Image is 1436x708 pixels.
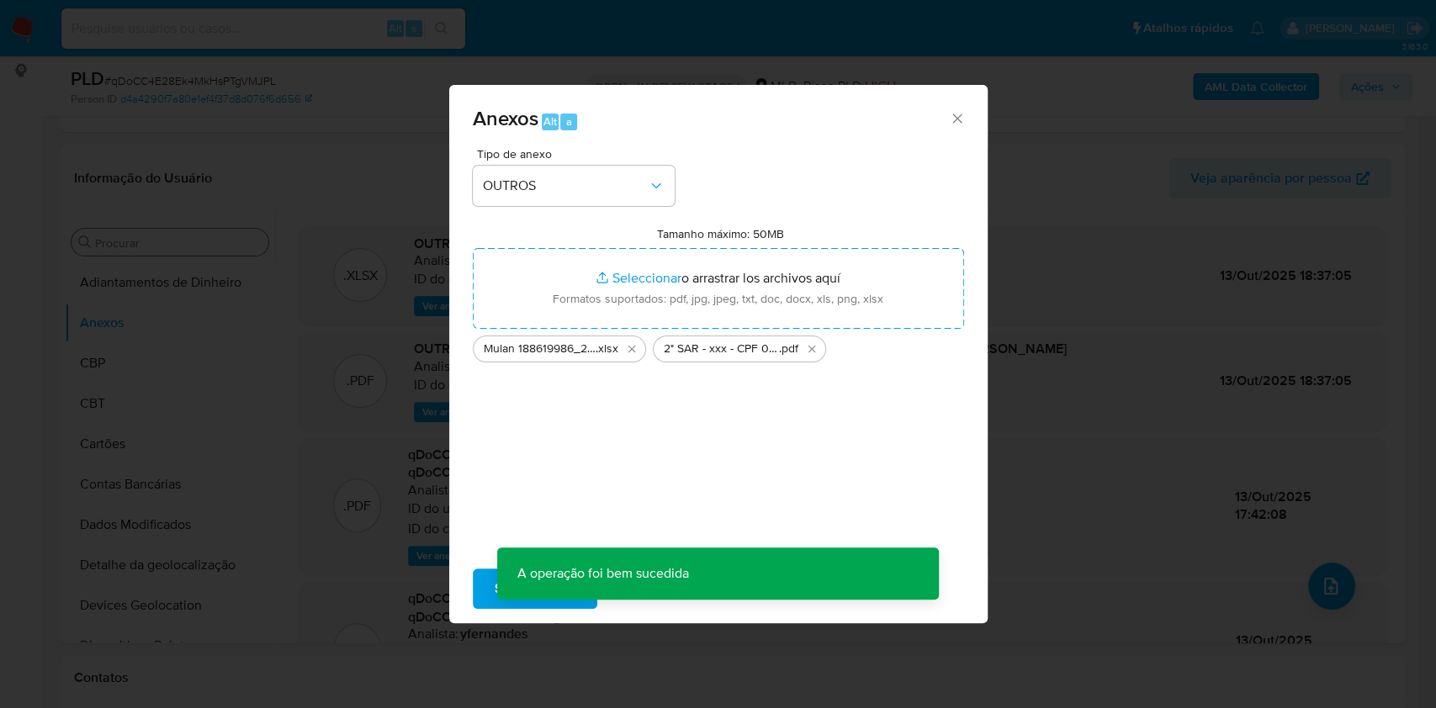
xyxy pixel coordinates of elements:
[473,329,964,362] ul: Archivos seleccionados
[622,339,642,359] button: Eliminar Mulan 188619986_2025_10_13_10_40_03.xlsx
[497,547,709,600] p: A operação foi bem sucedida
[484,341,596,357] span: Mulan 188619986_2025_10_13_10_40_03
[779,341,798,357] span: .pdf
[495,570,575,607] span: Subir arquivo
[477,148,679,160] span: Tipo de anexo
[626,570,681,607] span: Cancelar
[543,114,557,129] span: Alt
[596,341,618,357] span: .xlsx
[473,103,538,133] span: Anexos
[473,166,675,206] button: OUTROS
[566,114,572,129] span: a
[657,226,784,241] label: Tamanho máximo: 50MB
[664,341,779,357] span: 2° SAR - xxx - CPF 07235412135 - [PERSON_NAME] LUCCA [PERSON_NAME] E [PERSON_NAME]
[802,339,822,359] button: Eliminar 2° SAR - xxx - CPF 07235412135 - MATHEUS LUCCA SOUZA E SILVA BARBOSA.pdf
[949,110,964,125] button: Cerrar
[473,568,597,609] button: Subir arquivo
[483,177,648,194] span: OUTROS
